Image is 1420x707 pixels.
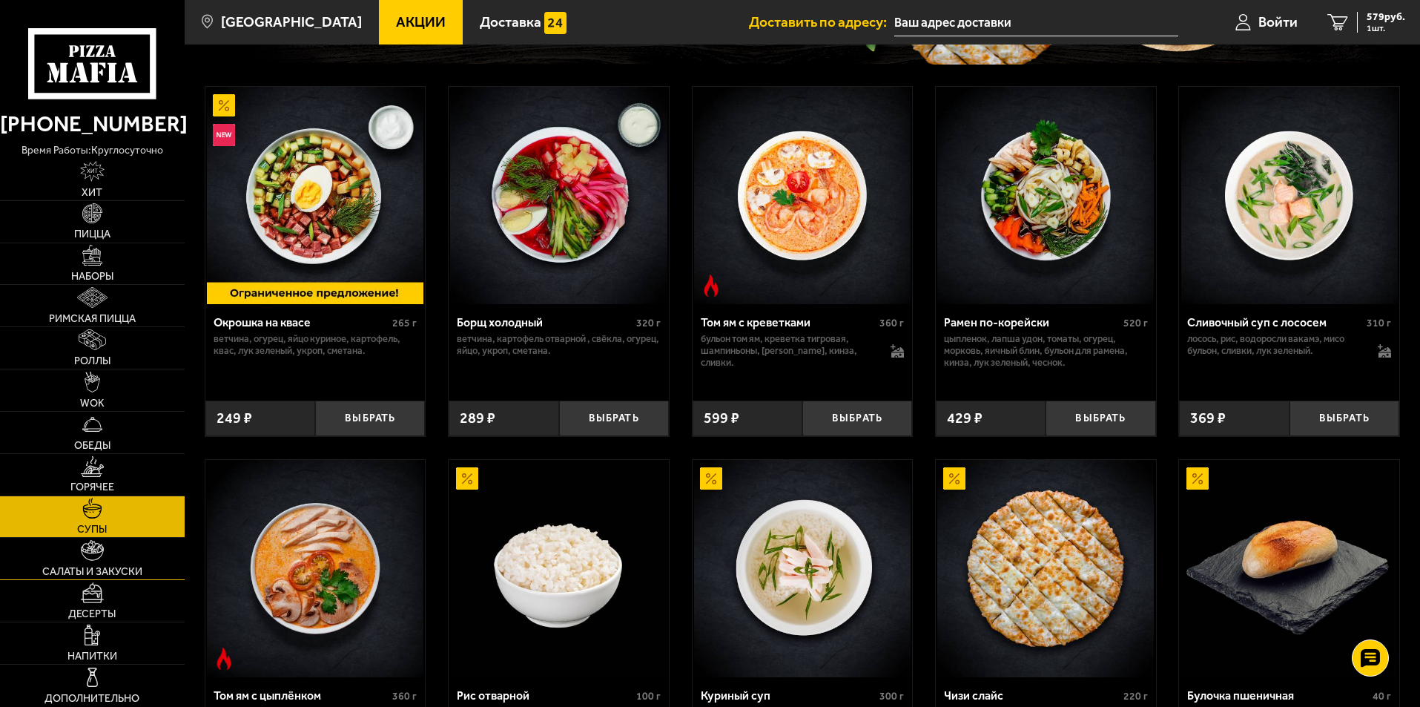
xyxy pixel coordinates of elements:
a: АкционныйНовинкаОкрошка на квасе [205,87,426,303]
span: Акции [396,15,446,29]
span: 579 руб. [1367,12,1405,22]
button: Выбрать [559,401,669,437]
div: Булочка пшеничная [1187,688,1369,703]
a: АкционныйБулочка пшеничная [1179,460,1399,677]
img: Том ям с цыплёнком [207,460,423,677]
div: Куриный суп [701,688,876,703]
a: АкционныйЧизи слайс [936,460,1156,677]
img: Новинка [213,124,235,146]
span: 300 г [879,690,904,703]
img: Акционный [943,467,965,490]
img: Сливочный суп с лососем [1181,87,1398,303]
div: Рис отварной [457,688,633,703]
span: 599 ₽ [704,411,739,426]
div: Борщ холодный [457,315,633,329]
span: Войти [1258,15,1298,29]
img: Акционный [213,94,235,116]
div: Чизи слайс [944,688,1120,703]
div: Сливочный суп с лососем [1187,315,1363,329]
img: Куриный суп [694,460,911,677]
img: Акционный [700,467,722,490]
img: Окрошка на квасе [207,87,423,303]
span: Пицца [74,229,110,240]
img: Острое блюдо [213,648,235,670]
a: Острое блюдоТом ям с цыплёнком [205,460,426,677]
a: Рамен по-корейски [936,87,1156,303]
span: 429 ₽ [947,411,983,426]
span: Римская пицца [49,314,136,324]
a: Острое блюдоТом ям с креветками [693,87,913,303]
span: 265 г [392,317,417,329]
span: 289 ₽ [460,411,495,426]
span: Доставка [480,15,541,29]
span: Хит [82,188,102,198]
div: Рамен по-корейски [944,315,1120,329]
div: Том ям с креветками [701,315,876,329]
span: 40 г [1373,690,1391,703]
img: Рис отварной [450,460,667,677]
span: 1 шт. [1367,24,1405,33]
span: 220 г [1123,690,1148,703]
p: ветчина, огурец, яйцо куриное, картофель, квас, лук зеленый, укроп, сметана. [214,333,417,357]
span: Горячее [70,482,114,493]
span: 360 г [392,690,417,703]
span: Дополнительно [44,694,139,704]
span: [GEOGRAPHIC_DATA] [221,15,362,29]
span: Напитки [67,651,117,662]
img: Борщ холодный [450,87,667,303]
a: Сливочный суп с лососем [1179,87,1399,303]
a: Борщ холодный [449,87,669,303]
span: Наборы [71,272,113,282]
button: Выбрать [315,401,425,437]
img: Рамен по-корейски [937,87,1154,303]
div: Том ям с цыплёнком [214,688,389,703]
img: 15daf4d41897b9f0e9f617042186c801.svg [544,12,567,34]
a: АкционныйРис отварной [449,460,669,677]
a: АкционныйКуриный суп [693,460,913,677]
span: 249 ₽ [217,411,252,426]
img: Булочка пшеничная [1181,460,1398,677]
span: WOK [80,398,105,409]
img: Акционный [1186,467,1209,490]
span: 520 г [1123,317,1148,329]
span: Роллы [74,356,110,366]
span: Салаты и закуски [42,567,142,577]
button: Выбрать [1046,401,1155,437]
p: лосось, рис, водоросли вакамэ, мисо бульон, сливки, лук зеленый. [1187,333,1363,357]
button: Выбрать [1289,401,1399,437]
span: Десерты [68,609,116,619]
p: бульон том ям, креветка тигровая, шампиньоны, [PERSON_NAME], кинза, сливки. [701,333,876,369]
span: 310 г [1367,317,1391,329]
button: Выбрать [802,401,912,437]
img: Чизи слайс [937,460,1154,677]
span: 369 ₽ [1190,411,1226,426]
span: Доставить по адресу: [749,15,894,29]
img: Том ям с креветками [694,87,911,303]
span: Супы [77,525,107,535]
span: 360 г [879,317,904,329]
p: ветчина, картофель отварной , свёкла, огурец, яйцо, укроп, сметана. [457,333,661,357]
p: цыпленок, лапша удон, томаты, огурец, морковь, яичный блин, бульон для рамена, кинза, лук зеленый... [944,333,1148,369]
img: Острое блюдо [700,274,722,297]
span: 100 г [636,690,661,703]
span: Обеды [74,441,110,451]
img: Акционный [456,467,478,490]
span: 320 г [636,317,661,329]
div: Окрошка на квасе [214,315,389,329]
input: Ваш адрес доставки [894,9,1178,36]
